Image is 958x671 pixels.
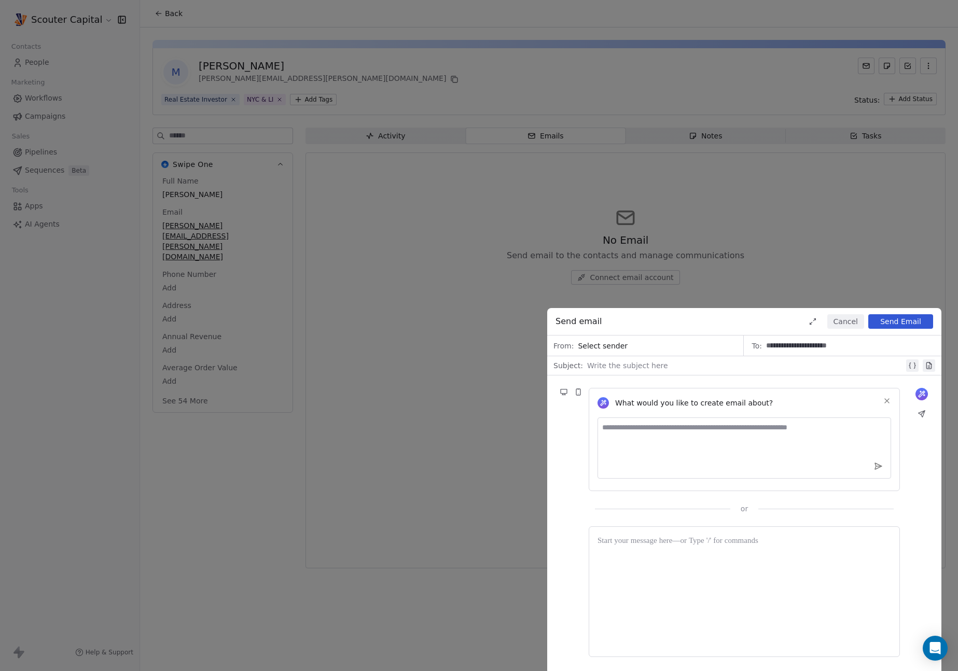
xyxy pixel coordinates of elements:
[752,341,762,351] span: To:
[868,314,933,329] button: Send Email
[615,398,773,408] span: What would you like to create email about?
[741,504,748,514] span: or
[578,341,628,351] span: Select sender
[553,360,583,374] span: Subject:
[553,341,574,351] span: From:
[827,314,864,329] button: Cancel
[923,636,948,661] div: Open Intercom Messenger
[556,315,602,328] span: Send email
